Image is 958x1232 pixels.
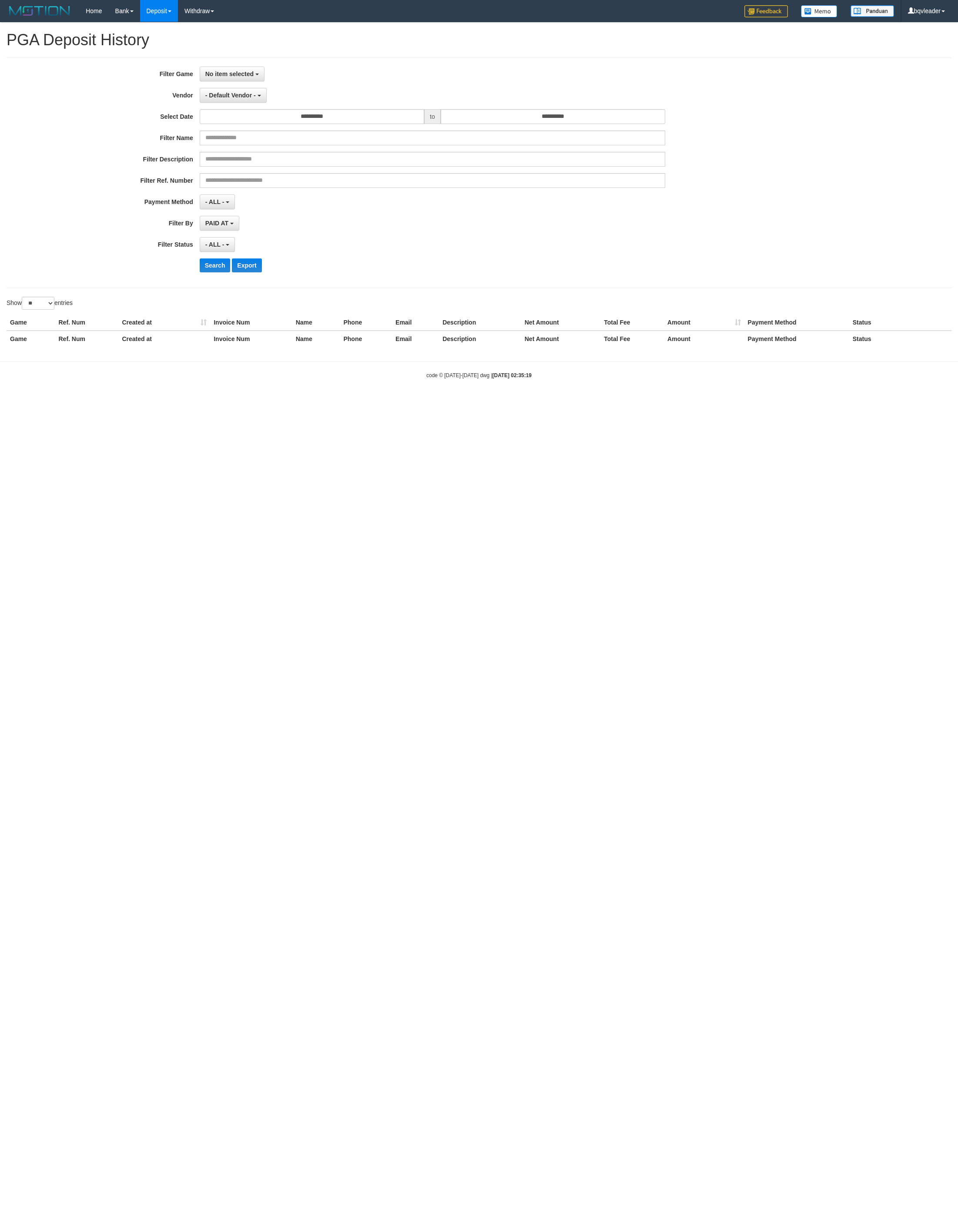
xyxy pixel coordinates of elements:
[55,315,118,331] th: Ref. Num
[7,315,55,331] th: Game
[22,297,54,310] select: Showentries
[424,109,441,124] span: to
[849,315,951,331] th: Status
[664,315,744,331] th: Amount
[118,331,210,347] th: Created at
[200,258,231,272] button: Search
[200,88,267,103] button: - Default Vendor -
[118,315,210,331] th: Created at
[205,70,254,77] span: No item selected
[205,241,224,248] span: - ALL -
[392,331,439,347] th: Email
[340,331,392,347] th: Phone
[7,331,55,347] th: Game
[232,258,261,272] button: Export
[744,5,788,17] img: Feedback.jpg
[392,315,439,331] th: Email
[205,92,256,99] span: - Default Vendor -
[7,297,73,310] label: Show entries
[600,331,664,347] th: Total Fee
[439,315,521,331] th: Description
[521,331,600,347] th: Net Amount
[55,331,118,347] th: Ref. Num
[849,331,951,347] th: Status
[521,315,600,331] th: Net Amount
[664,331,744,347] th: Amount
[210,315,292,331] th: Invoice Num
[7,4,73,17] img: MOTION_logo.png
[340,315,392,331] th: Phone
[7,31,951,49] h1: PGA Deposit History
[210,331,292,347] th: Invoice Num
[492,372,532,378] strong: [DATE] 02:35:19
[292,331,340,347] th: Name
[200,67,265,81] button: No item selected
[205,220,228,227] span: PAID AT
[439,331,521,347] th: Description
[200,194,235,209] button: - ALL -
[292,315,340,331] th: Name
[801,5,837,17] img: Button%20Memo.svg
[200,237,235,252] button: - ALL -
[744,315,849,331] th: Payment Method
[205,198,224,205] span: - ALL -
[600,315,664,331] th: Total Fee
[200,216,239,231] button: PAID AT
[744,331,849,347] th: Payment Method
[426,372,532,378] small: code © [DATE]-[DATE] dwg |
[851,5,894,17] img: panduan.png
